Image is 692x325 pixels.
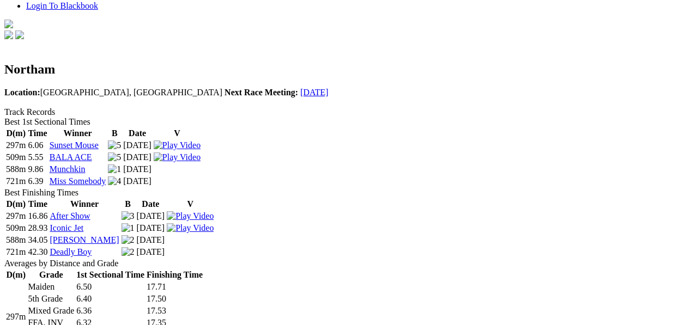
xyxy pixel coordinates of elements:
text: 9.86 [28,164,43,174]
a: After Show [50,211,90,220]
th: V [153,128,201,139]
th: Date [136,199,166,210]
a: [DATE] [300,88,329,97]
img: 3 [122,211,135,221]
td: 6.50 [76,281,145,292]
img: Play Video [154,152,201,162]
text: [DATE] [137,235,165,244]
td: 17.50 [146,293,203,304]
text: 34.05 [28,235,47,244]
text: [DATE] [123,176,151,186]
text: 42.30 [28,247,47,256]
td: 6.40 [76,293,145,304]
text: 28.93 [28,223,47,232]
text: [DATE] [137,247,165,256]
b: Next Race Meeting: [224,88,298,97]
a: Munchkin [50,164,86,174]
img: 1 [122,223,135,233]
th: D(m) [5,128,26,139]
b: Location: [4,88,40,97]
td: 721m [5,176,26,187]
td: 297m [5,140,26,151]
div: Best Finishing Times [4,188,688,198]
td: Mixed Grade [27,305,75,316]
a: [PERSON_NAME] [50,235,119,244]
img: facebook.svg [4,30,13,39]
td: 509m [5,152,26,163]
text: [DATE] [123,152,151,162]
td: Maiden [27,281,75,292]
th: D(m) [5,199,26,210]
a: BALA ACE [50,152,92,162]
th: B [121,199,135,210]
a: View replay [167,211,214,220]
div: Averages by Distance and Grade [4,259,688,268]
div: Best 1st Sectional Times [4,117,688,127]
th: Date [123,128,152,139]
div: Track Records [4,107,688,117]
td: 6.36 [76,305,145,316]
a: View replay [154,152,201,162]
img: 2 [122,247,135,257]
a: View replay [154,140,201,150]
td: 17.71 [146,281,203,292]
text: [DATE] [137,223,165,232]
td: 5th Grade [27,293,75,304]
img: 5 [108,140,121,150]
th: Grade [27,269,75,280]
a: View replay [167,223,214,232]
a: Sunset Mouse [50,140,99,150]
text: 5.55 [28,152,43,162]
span: [GEOGRAPHIC_DATA], [GEOGRAPHIC_DATA] [4,88,222,97]
td: 721m [5,247,26,257]
td: 588m [5,235,26,246]
img: 5 [108,152,121,162]
text: 16.86 [28,211,47,220]
th: Winner [49,199,119,210]
img: 4 [108,176,121,186]
text: 6.39 [28,176,43,186]
img: 1 [108,164,121,174]
th: D(m) [5,269,26,280]
th: B [107,128,122,139]
th: Time [27,128,47,139]
td: 588m [5,164,26,175]
a: Iconic Jet [50,223,83,232]
td: 297m [5,211,26,222]
th: V [166,199,214,210]
th: Winner [49,128,107,139]
text: [DATE] [123,164,151,174]
a: Login To Blackbook [26,1,98,10]
th: Finishing Time [146,269,203,280]
td: 509m [5,223,26,234]
th: Time [27,199,48,210]
text: [DATE] [123,140,151,150]
a: Deadly Boy [50,247,92,256]
img: Play Video [167,211,214,221]
a: Miss Somebody [50,176,106,186]
th: 1st Sectional Time [76,269,145,280]
text: [DATE] [137,211,165,220]
img: Play Video [154,140,201,150]
td: 17.53 [146,305,203,316]
img: Play Video [167,223,214,233]
img: twitter.svg [15,30,24,39]
text: 6.06 [28,140,43,150]
img: 2 [122,235,135,245]
h2: Northam [4,62,688,77]
img: logo-grsa-white.png [4,20,13,28]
